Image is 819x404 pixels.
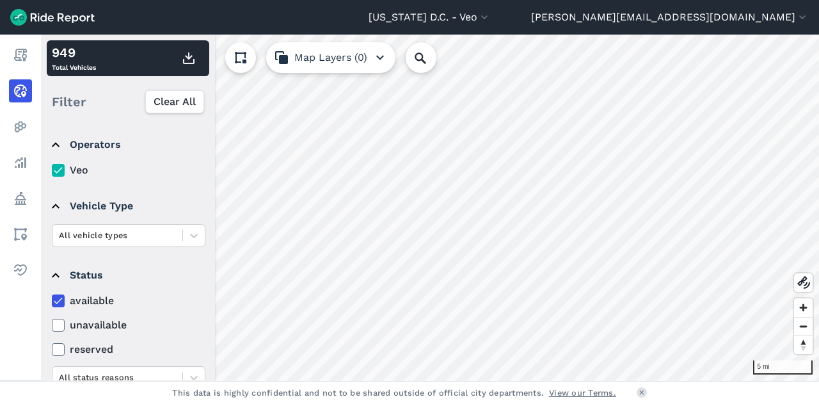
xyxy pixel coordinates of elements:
label: Veo [52,163,205,178]
img: Ride Report [10,9,95,26]
div: 5 mi [753,360,813,375]
summary: Operators [52,127,203,163]
a: Heatmaps [9,115,32,138]
a: Policy [9,187,32,210]
div: 949 [52,43,96,62]
a: Areas [9,223,32,246]
button: [US_STATE] D.C. - Veo [369,10,491,25]
button: [PERSON_NAME][EMAIL_ADDRESS][DOMAIN_NAME] [531,10,809,25]
label: unavailable [52,318,205,333]
a: Analyze [9,151,32,174]
input: Search Location or Vehicles [406,42,457,73]
button: Map Layers (0) [266,42,395,73]
a: Health [9,259,32,282]
a: View our Terms. [549,387,616,399]
summary: Status [52,257,203,293]
canvas: Map [41,35,819,381]
label: reserved [52,342,205,357]
a: Realtime [9,79,32,102]
button: Clear All [145,90,204,113]
label: available [52,293,205,309]
div: Filter [47,82,209,122]
summary: Vehicle Type [52,188,203,224]
a: Report [9,44,32,67]
button: Zoom in [794,298,813,317]
button: Zoom out [794,317,813,335]
div: Total Vehicles [52,43,96,74]
span: Clear All [154,94,196,109]
button: Reset bearing to north [794,335,813,354]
